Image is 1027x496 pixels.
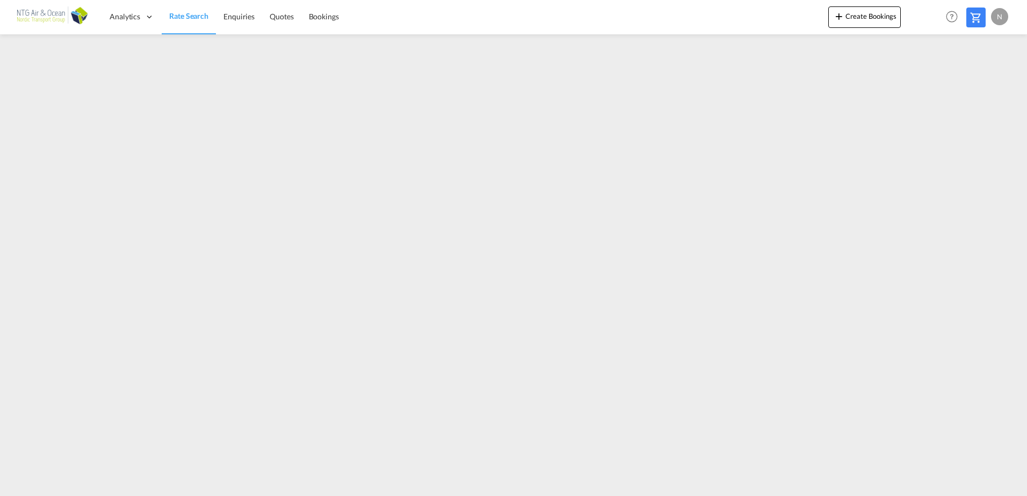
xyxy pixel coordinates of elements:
span: Analytics [110,11,140,22]
div: N [991,8,1008,25]
div: Help [943,8,966,27]
span: Quotes [270,12,293,21]
img: af31b1c0b01f11ecbc353f8e72265e29.png [16,5,89,29]
button: icon-plus 400-fgCreate Bookings [828,6,901,28]
md-icon: icon-plus 400-fg [833,10,845,23]
span: Help [943,8,961,26]
span: Enquiries [223,12,255,21]
span: Rate Search [169,11,208,20]
span: Bookings [309,12,339,21]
